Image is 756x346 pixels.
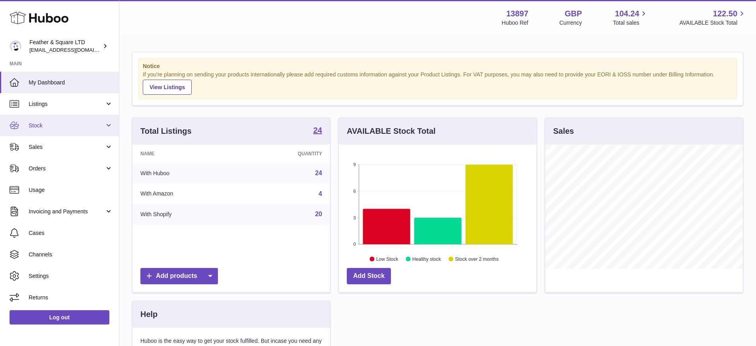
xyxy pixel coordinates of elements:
[313,126,322,134] strong: 24
[353,242,356,246] text: 0
[319,190,322,197] a: 4
[679,8,746,27] a: 122.50 AVAILABLE Stock Total
[353,215,356,220] text: 3
[29,79,113,86] span: My Dashboard
[241,145,330,163] th: Quantity
[132,163,241,184] td: With Huboo
[29,122,105,129] span: Stock
[29,165,105,172] span: Orders
[679,19,746,27] span: AVAILABLE Stock Total
[29,39,101,54] div: Feather & Square LTD
[315,170,322,176] a: 24
[132,204,241,225] td: With Shopify
[565,8,582,19] strong: GBP
[29,208,105,215] span: Invoicing and Payments
[140,126,192,137] h3: Total Listings
[353,189,356,194] text: 6
[502,19,529,27] div: Huboo Ref
[29,272,113,280] span: Settings
[347,268,391,284] a: Add Stock
[143,63,733,70] strong: Notice
[140,309,157,320] h3: Help
[613,19,648,27] span: Total sales
[376,256,398,262] text: Low Stock
[455,256,498,262] text: Stock over 2 months
[613,8,648,27] a: 104.24 Total sales
[29,186,113,194] span: Usage
[132,145,241,163] th: Name
[506,8,529,19] strong: 13897
[315,211,322,217] a: 20
[412,256,441,262] text: Healthy stock
[143,71,733,95] div: If you're planning on sending your products internationally please add required customs informati...
[353,162,356,167] text: 9
[132,184,241,204] td: With Amazon
[10,40,21,52] img: feathernsquare@gmail.com
[313,126,322,136] a: 24
[29,229,113,237] span: Cases
[560,19,582,27] div: Currency
[347,126,435,137] h3: AVAILABLE Stock Total
[29,100,105,108] span: Listings
[29,47,117,53] span: [EMAIL_ADDRESS][DOMAIN_NAME]
[29,143,105,151] span: Sales
[140,268,218,284] a: Add products
[10,310,109,324] a: Log out
[29,294,113,301] span: Returns
[615,8,639,19] span: 104.24
[29,251,113,258] span: Channels
[143,80,192,95] a: View Listings
[553,126,574,137] h3: Sales
[713,8,737,19] span: 122.50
